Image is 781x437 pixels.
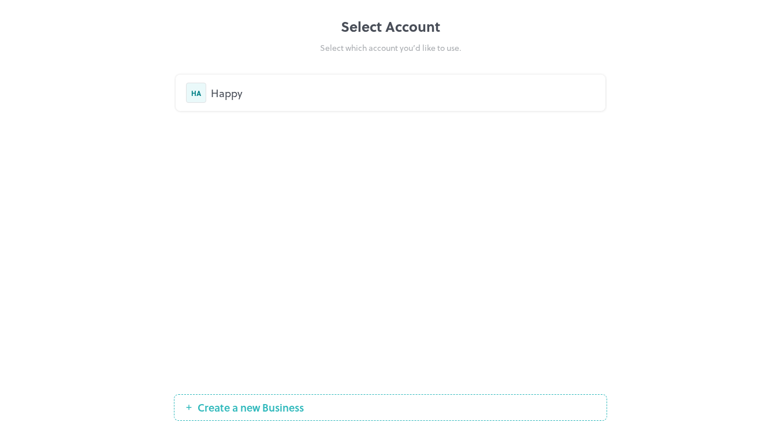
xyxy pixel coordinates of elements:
div: HA [186,83,206,103]
button: Create a new Business [174,394,607,421]
div: Happy [211,85,595,101]
div: Select Account [174,16,607,37]
div: Select which account you’d like to use. [174,42,607,54]
span: Create a new Business [192,402,310,413]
